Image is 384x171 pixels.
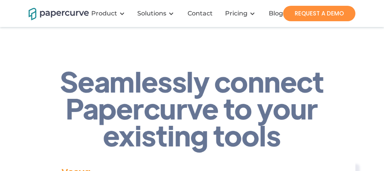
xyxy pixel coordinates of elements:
[29,29,355,149] h1: Seamlessly connect Papercurve to your existing tools
[137,10,166,17] div: Solutions
[283,6,355,21] a: REQUEST A DEMO
[87,2,133,25] div: Product
[188,10,213,17] div: Contact
[220,2,263,25] div: Pricing
[91,10,117,17] div: Product
[263,10,291,17] a: Blog
[29,7,79,20] a: home
[133,2,182,25] div: Solutions
[269,10,283,17] div: Blog
[225,10,247,17] a: Pricing
[182,10,220,17] a: Contact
